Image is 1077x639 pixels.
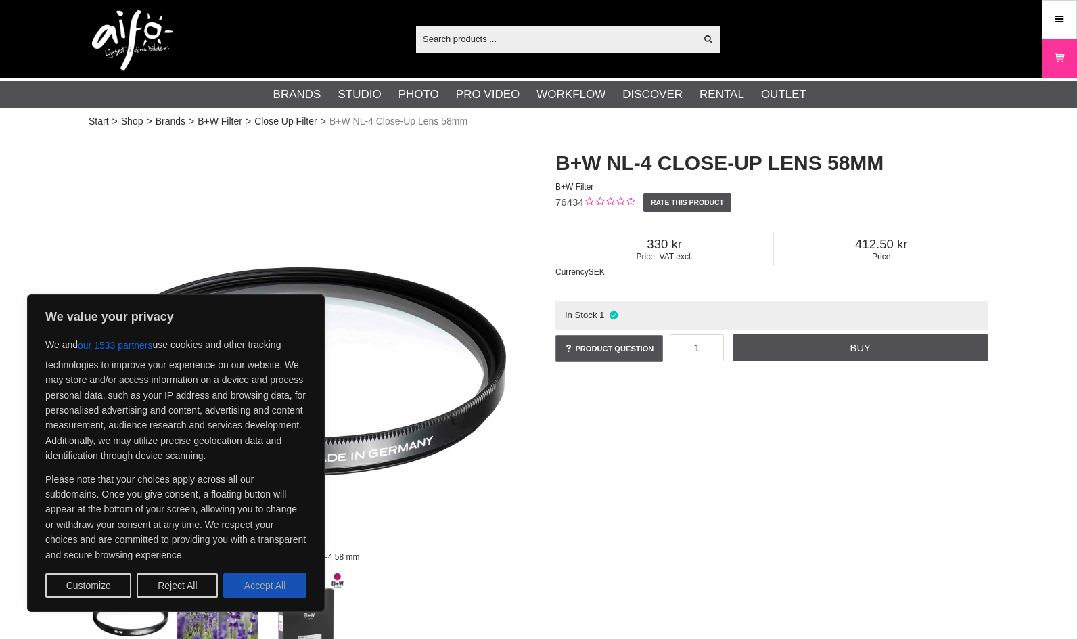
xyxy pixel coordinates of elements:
[45,472,306,563] p: Please note that your choices apply across all our subdomains. Once you give consent, a floating ...
[536,86,605,104] a: Workflow
[89,135,522,569] img: B+W Närbildslins NL-4 58 mm
[121,114,143,129] a: Shop
[774,252,988,261] span: Price
[555,196,584,208] span: 76434
[45,309,306,325] p: We value your privacy
[338,86,381,104] a: Studio
[761,86,806,104] a: Outlet
[589,267,605,277] span: SEK
[254,114,317,129] a: Close Up Filter
[622,86,683,104] a: Discover
[555,267,589,277] span: Currency
[273,86,321,104] a: Brands
[456,86,520,104] a: Pro Video
[329,114,467,129] span: B+W NL-4 Close-Up Lens 58mm
[156,114,185,129] a: Brands
[555,252,773,261] span: Price, VAT excl.
[137,573,218,598] button: Reject All
[733,334,988,361] a: Buy
[700,86,744,104] a: Rental
[89,114,109,129] a: Start
[92,10,173,71] img: logo.png
[584,196,635,210] div: Customer rating: 0
[555,182,593,192] span: B+W Filter
[398,86,439,104] a: Photo
[239,545,371,569] div: B+W Närbildslins NL-4 58 mm
[45,333,306,464] p: We and use cookies and other tracking technologies to improve your experience on our website. We ...
[565,310,597,320] span: In Stock
[416,28,695,49] input: Search products ...
[78,333,153,357] button: our 1533 partners
[45,573,131,598] button: Customize
[774,237,988,252] span: 412.50
[198,114,242,129] a: B+W Filter
[555,149,988,177] h1: B+W NL-4 Close-Up Lens 58mm
[146,114,152,129] span: >
[189,114,194,129] span: >
[112,114,118,129] span: >
[599,310,604,320] span: 1
[555,237,773,252] span: 330
[27,294,325,612] div: We value your privacy
[555,335,663,362] a: Product question
[321,114,326,129] span: >
[608,310,619,320] i: In stock
[643,193,732,212] a: Rate this product
[246,114,251,129] span: >
[223,573,306,598] button: Accept All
